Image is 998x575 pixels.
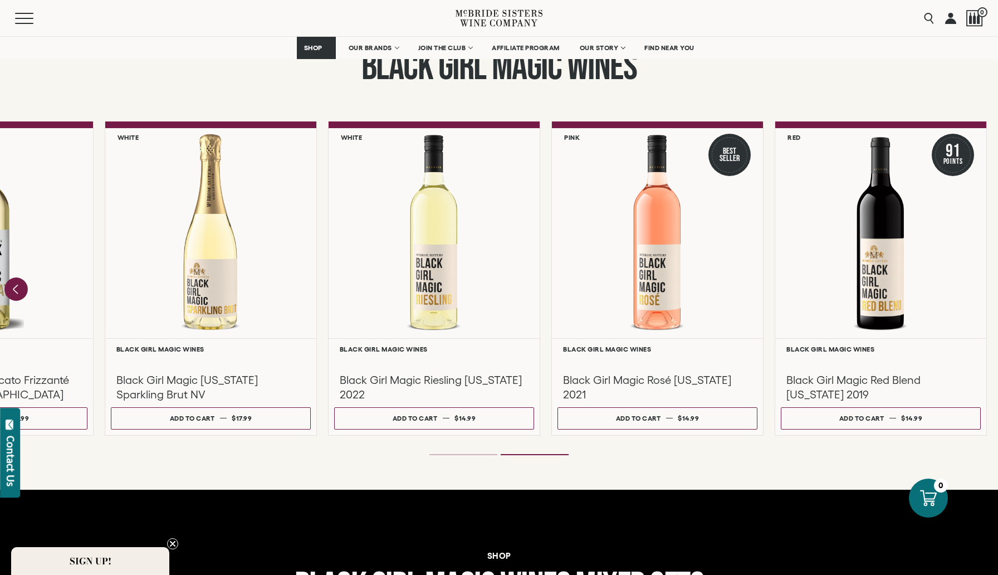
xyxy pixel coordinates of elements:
li: Page dot 2 [501,454,569,455]
a: JOIN THE CLUB [411,37,480,59]
div: Contact Us [5,436,16,486]
span: $17.99 [232,415,252,422]
a: OUR STORY [573,37,632,59]
div: Add to cart [616,410,661,426]
div: Add to cart [170,410,215,426]
a: SHOP [297,37,336,59]
h6: White [341,134,363,141]
span: $14.99 [678,415,699,422]
button: Close teaser [167,538,178,549]
h6: Black Girl Magic Wines [563,345,752,353]
button: Mobile Menu Trigger [15,13,55,24]
div: 0 [934,479,948,493]
span: AFFILIATE PROGRAM [492,44,560,52]
h3: Black Girl Magic Rosé [US_STATE] 2021 [563,373,752,402]
button: Previous [4,277,28,301]
div: Add to cart [839,410,884,426]
span: JOIN THE CLUB [418,44,466,52]
a: FIND NEAR YOU [637,37,702,59]
h3: Black Girl Magic Riesling [US_STATE] 2022 [340,373,529,402]
div: Add to cart [393,410,438,426]
span: Black [361,44,433,91]
span: SIGN UP! [70,554,111,568]
span: $14.99 [8,415,29,422]
h3: Black Girl Magic Red Blend [US_STATE] 2019 [786,373,975,402]
h6: Black Girl Magic Wines [116,345,305,353]
span: Girl [438,44,486,91]
span: 0 [977,7,987,17]
h6: Black Girl Magic Wines [786,345,975,353]
span: Magic [492,44,562,91]
span: $14.99 [454,415,476,422]
span: OUR BRANDS [349,44,392,52]
h3: Black Girl Magic [US_STATE] Sparkling Brut NV [116,373,305,402]
h6: Red [787,134,801,141]
div: SIGN UP!Close teaser [11,547,169,575]
h6: White [118,134,139,141]
span: SHOP [304,44,323,52]
span: Wines [567,44,637,91]
button: Add to cart $14.99 [781,407,981,430]
span: FIND NEAR YOU [644,44,694,52]
a: AFFILIATE PROGRAM [485,37,567,59]
span: OUR STORY [580,44,619,52]
a: Red 91 Points Black Girl Magic Red Blend Black Girl Magic Wines Black Girl Magic Red Blend [US_ST... [775,121,987,436]
a: OUR BRANDS [341,37,405,59]
span: $14.99 [901,415,922,422]
h6: Pink [564,134,580,141]
h6: Black Girl Magic Wines [340,345,529,353]
li: Page dot 1 [429,454,497,455]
